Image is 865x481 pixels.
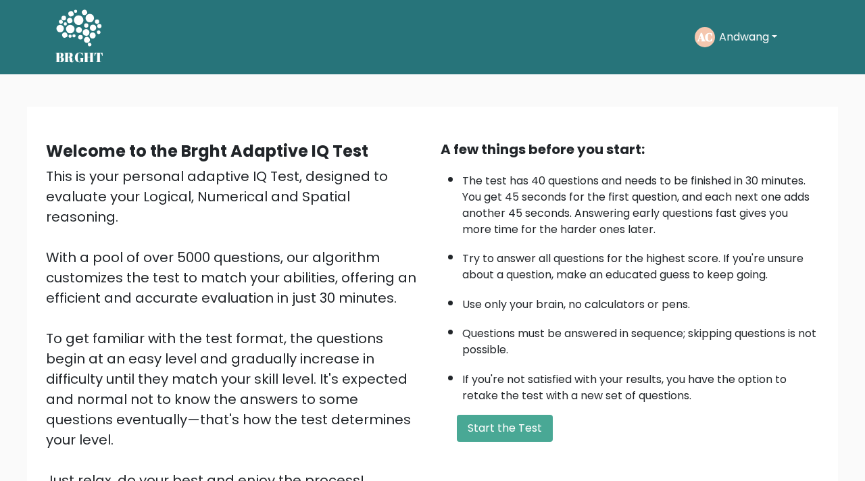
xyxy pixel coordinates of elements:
button: Start the Test [457,415,553,442]
li: If you're not satisfied with your results, you have the option to retake the test with a new set ... [462,365,819,404]
text: AC [697,29,713,45]
li: Questions must be answered in sequence; skipping questions is not possible. [462,319,819,358]
b: Welcome to the Brght Adaptive IQ Test [46,140,368,162]
li: Use only your brain, no calculators or pens. [462,290,819,313]
h5: BRGHT [55,49,104,66]
div: A few things before you start: [441,139,819,159]
li: Try to answer all questions for the highest score. If you're unsure about a question, make an edu... [462,244,819,283]
button: Andwang [715,28,781,46]
li: The test has 40 questions and needs to be finished in 30 minutes. You get 45 seconds for the firs... [462,166,819,238]
a: BRGHT [55,5,104,69]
